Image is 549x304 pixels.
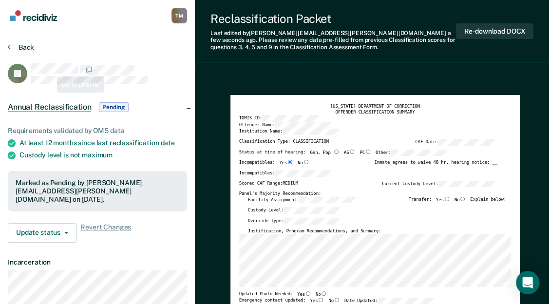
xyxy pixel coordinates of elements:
[239,129,342,135] label: Institution Name:
[262,115,321,122] input: TOMIS ID:
[303,160,309,164] input: No
[333,150,340,154] input: Gen. Pop.
[287,160,293,164] input: Yes
[456,23,533,39] button: Re-download DOCX
[239,110,511,115] div: OFFENDER CLASSIFICATION SUMMARY
[391,150,450,156] input: Other:
[99,102,128,112] span: Pending
[275,170,334,177] input: Incompatibles:
[171,8,187,23] div: T M
[239,122,334,129] label: Offender Name:
[248,197,358,204] label: Facility Assignment:
[454,197,466,204] label: No
[299,197,358,204] input: Facility Assignment:
[516,271,539,294] div: Open Intercom Messenger
[239,181,298,188] label: Scored CAF Range: MEDIUM
[82,151,113,159] span: maximum
[344,150,356,156] label: AS
[8,102,91,112] span: Annual Reclassification
[415,139,497,146] label: CAF Date:
[349,150,355,154] input: AS
[239,104,511,110] div: [US_STATE] DEPARTMENT OF CORRECTION
[239,139,329,146] label: Classification Type: CLASSIFICATION
[444,197,450,201] input: Yes
[409,197,506,208] div: Transfer: Explain below:
[239,291,327,298] div: Updated Photo Needed:
[210,30,456,51] div: Last edited by [PERSON_NAME][EMAIL_ADDRESS][PERSON_NAME][DOMAIN_NAME] . Please review any data pr...
[10,10,57,21] img: Recidiviz
[438,139,497,146] input: CAF Date:
[248,207,343,214] label: Custody Level:
[316,291,327,298] label: No
[8,127,187,135] div: Requirements validated by OMS data
[275,122,334,129] input: Offender Name:
[239,170,334,177] label: Incompatibles:
[248,218,343,225] label: Override Type:
[283,129,341,135] input: Institution Name:
[248,228,381,234] label: Justification, Program Recommendations, and Summary:
[360,150,371,156] label: PC
[438,181,497,188] input: Current Custody Level:
[284,218,342,225] input: Override Type:
[239,191,497,197] div: Panel's Majority Recommendation:
[80,223,131,243] span: Revert Changes
[239,160,309,170] div: Incompatibles:
[8,223,76,243] button: Update status
[374,160,497,170] div: Inmate agrees to waive 48 hr. hearing notice: __
[239,150,450,160] div: Status at time of hearing:
[16,179,179,203] div: Marked as Pending by [PERSON_NAME][EMAIL_ADDRESS][PERSON_NAME][DOMAIN_NAME] on [DATE].
[279,160,293,166] label: Yes
[19,151,187,159] div: Custody level is not
[459,197,466,201] input: No
[210,30,451,43] span: a few seconds ago
[8,258,187,266] dt: Incarceration
[8,43,34,52] button: Back
[436,197,450,204] label: Yes
[160,139,174,147] span: date
[376,150,450,156] label: Other:
[171,8,187,23] button: Profile dropdown button
[298,160,309,166] label: No
[365,150,371,154] input: PC
[321,291,327,296] input: No
[284,207,342,214] input: Custody Level:
[305,291,311,296] input: Yes
[19,139,187,147] div: At least 12 months since last reclassification
[310,150,339,156] label: Gen. Pop.
[334,298,340,302] input: No
[382,181,497,188] label: Current Custody Level:
[239,115,321,122] label: TOMIS ID:
[318,298,324,302] input: Yes
[297,291,311,298] label: Yes
[210,12,456,26] div: Reclassification Packet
